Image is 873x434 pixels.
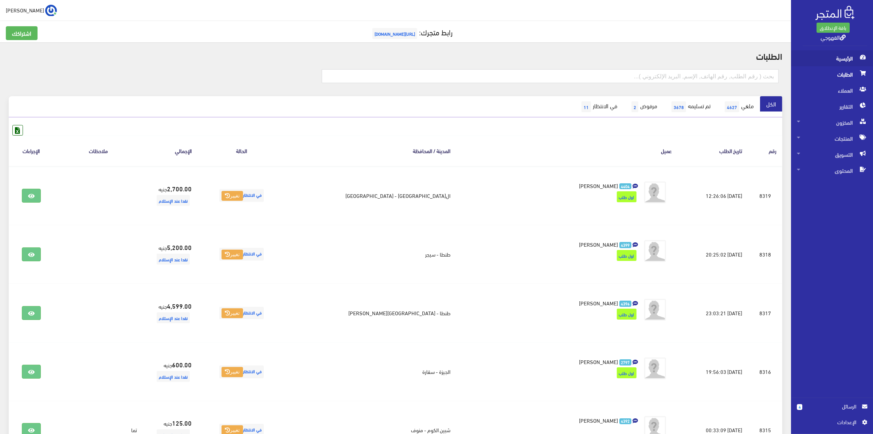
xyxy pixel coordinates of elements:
[143,166,197,225] td: جنيه
[678,343,748,401] td: [DATE] 19:56:03
[619,183,631,189] span: 4404
[468,240,638,248] a: 4399 [PERSON_NAME]
[803,418,856,426] span: اﻹعدادات
[748,284,782,342] td: 8317
[157,312,190,323] span: نقدا عند الإستلام
[222,191,243,201] button: تغيير
[219,189,264,202] span: في الانتظار
[617,250,637,261] span: اول طلب
[143,136,197,166] th: اﻹجمالي
[631,101,638,112] span: 2
[285,343,456,401] td: الجيزة - سقارة
[167,301,192,310] strong: 4,599.00
[797,418,867,430] a: اﻹعدادات
[219,365,264,378] span: في الانتظار
[457,136,678,166] th: عميل
[579,298,618,308] span: [PERSON_NAME]
[797,50,867,66] span: الرئيسية
[815,6,854,20] img: .
[468,416,638,424] a: 4392 [PERSON_NAME]
[372,28,417,39] span: [URL][DOMAIN_NAME]
[9,51,782,60] h2: الطلبات
[748,225,782,284] td: 8318
[617,367,637,378] span: اول طلب
[285,166,456,225] td: ال[GEOGRAPHIC_DATA] - [GEOGRAPHIC_DATA]
[45,5,57,16] img: ...
[619,359,631,365] span: 2797
[579,356,618,367] span: [PERSON_NAME]
[678,136,748,166] th: تاريخ الطلب
[817,23,850,33] a: باقة الإنطلاق
[748,136,782,166] th: رقم
[797,130,867,146] span: المنتجات
[748,166,782,225] td: 8319
[222,250,243,260] button: تغيير
[468,299,638,307] a: 4396 [PERSON_NAME]
[797,402,867,418] a: 4 الرسائل
[717,96,760,117] a: ملغي4627
[797,163,867,179] span: المحتوى
[619,418,631,425] span: 4392
[579,180,618,191] span: [PERSON_NAME]
[617,191,637,202] span: اول طلب
[644,299,666,321] img: avatar.png
[579,415,618,425] span: [PERSON_NAME]
[579,239,618,249] span: [PERSON_NAME]
[791,114,873,130] a: المخزون
[797,98,867,114] span: التقارير
[797,82,867,98] span: العملاء
[172,418,192,427] strong: 125.00
[157,371,190,382] span: نقدا عند الإستلام
[582,101,591,112] span: 11
[678,166,748,225] td: [DATE] 12:26:06
[791,82,873,98] a: العملاء
[797,146,867,163] span: التسويق
[285,284,456,342] td: طنطا - [GEOGRAPHIC_DATA][PERSON_NAME]
[222,308,243,318] button: تغيير
[157,254,190,265] span: نقدا عند الإستلام
[797,404,802,410] span: 4
[760,96,782,112] a: الكل
[791,50,873,66] a: الرئيسية
[623,96,663,117] a: مرفوض2
[797,114,867,130] span: المخزون
[6,5,44,15] span: [PERSON_NAME]
[663,96,717,117] a: تم تسليمه3678
[157,195,190,206] span: نقدا عند الإستلام
[172,360,192,369] strong: 600.00
[672,101,686,112] span: 3678
[285,136,456,166] th: المدينة / المحافظة
[222,367,243,377] button: تغيير
[644,357,666,379] img: avatar.png
[791,163,873,179] a: المحتوى
[678,284,748,342] td: [DATE] 23:03:21
[617,309,637,320] span: اول طلب
[219,248,264,261] span: في الانتظار
[6,26,38,40] a: اشتراكك
[644,240,666,262] img: avatar.png
[748,343,782,401] td: 8316
[322,69,779,83] input: بحث ( رقم الطلب, رقم الهاتف, الإسم, البريد اﻹلكتروني )...
[573,96,623,117] a: في الانتظار11
[285,225,456,284] td: طنطا - سيجر
[678,225,748,284] td: [DATE] 20:25:02
[791,98,873,114] a: التقارير
[797,66,867,82] span: الطلبات
[468,181,638,189] a: 4404 [PERSON_NAME]
[6,4,57,16] a: ... [PERSON_NAME]
[791,66,873,82] a: الطلبات
[644,181,666,203] img: avatar.png
[371,25,453,39] a: رابط متجرك:[URL][DOMAIN_NAME]
[821,32,846,42] a: القهوجي
[468,357,638,365] a: 2797 [PERSON_NAME]
[197,136,285,166] th: الحالة
[9,136,54,166] th: الإجراءات
[808,402,856,410] span: الرسائل
[143,225,197,284] td: جنيه
[219,307,264,320] span: في الانتظار
[619,301,631,307] span: 4396
[619,242,631,248] span: 4399
[725,101,739,112] span: 4627
[143,343,197,401] td: جنيه
[791,130,873,146] a: المنتجات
